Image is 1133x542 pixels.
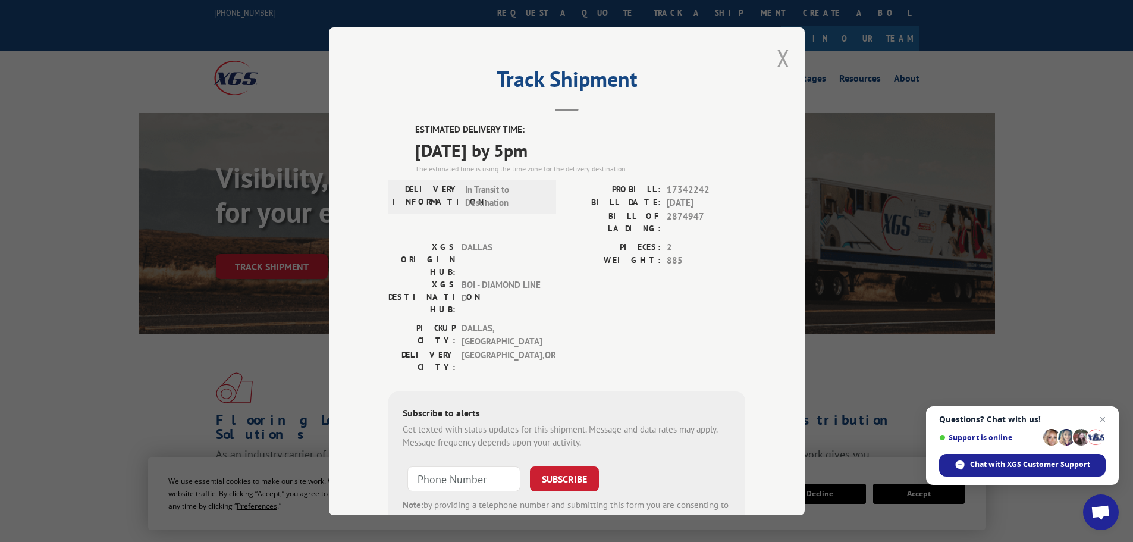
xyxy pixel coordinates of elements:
label: ESTIMATED DELIVERY TIME: [415,123,745,137]
label: PROBILL: [567,183,661,196]
span: [GEOGRAPHIC_DATA] , OR [462,348,542,373]
span: Chat with XGS Customer Support [970,459,1090,470]
a: Open chat [1083,494,1119,530]
label: XGS DESTINATION HUB: [388,278,456,315]
button: SUBSCRIBE [530,466,599,491]
span: [DATE] [667,196,745,210]
span: DALLAS [462,240,542,278]
h2: Track Shipment [388,71,745,93]
label: DELIVERY INFORMATION: [392,183,459,209]
button: Close modal [777,42,790,74]
span: In Transit to Destination [465,183,545,209]
label: WEIGHT: [567,254,661,268]
label: BILL OF LADING: [567,209,661,234]
span: Questions? Chat with us! [939,415,1106,424]
div: Get texted with status updates for this shipment. Message and data rates may apply. Message frequ... [403,422,731,449]
span: 2874947 [667,209,745,234]
span: 885 [667,254,745,268]
div: by providing a telephone number and submitting this form you are consenting to be contacted by SM... [403,498,731,538]
label: PICKUP CITY: [388,321,456,348]
strong: Note: [403,499,423,510]
span: BOI - DIAMOND LINE D [462,278,542,315]
label: DELIVERY CITY: [388,348,456,373]
label: PIECES: [567,240,661,254]
input: Phone Number [407,466,520,491]
label: XGS ORIGIN HUB: [388,240,456,278]
span: Support is online [939,433,1039,442]
span: 17342242 [667,183,745,196]
label: BILL DATE: [567,196,661,210]
span: 2 [667,240,745,254]
div: Subscribe to alerts [403,405,731,422]
span: Chat with XGS Customer Support [939,454,1106,477]
span: DALLAS , [GEOGRAPHIC_DATA] [462,321,542,348]
span: [DATE] by 5pm [415,136,745,163]
div: The estimated time is using the time zone for the delivery destination. [415,163,745,174]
